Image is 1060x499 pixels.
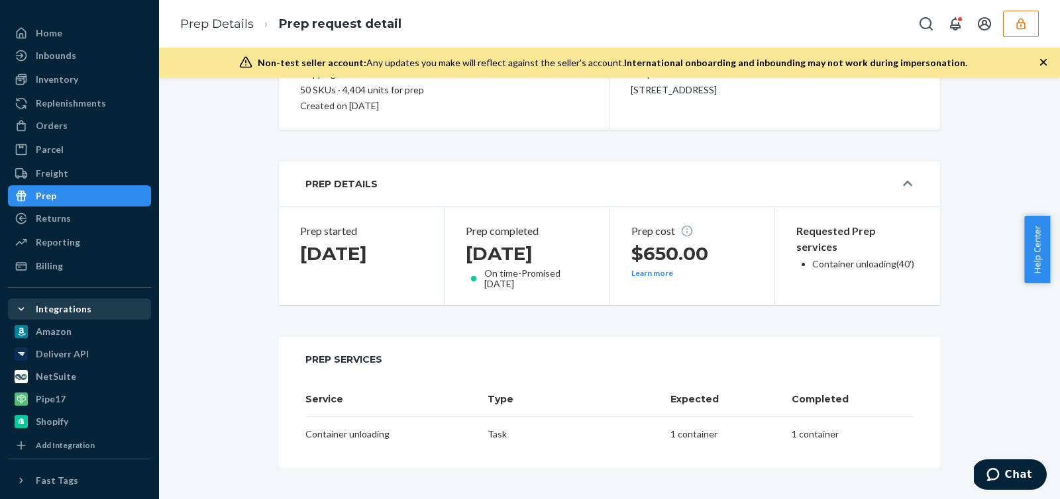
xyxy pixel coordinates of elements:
h2: [DATE] [300,242,423,265]
div: Billing [36,259,63,273]
div: Reporting [36,236,80,249]
div: Pipe17 [36,392,66,406]
button: Open account menu [971,11,998,37]
a: Prep Details [180,17,254,31]
div: Home [36,26,62,40]
button: Fast Tags [8,470,151,491]
a: NetSuite [8,366,151,387]
a: Parcel [8,139,151,160]
th: Expected [670,382,792,417]
button: Open notifications [942,11,969,37]
a: Shopify [8,411,151,432]
a: Home [8,23,151,44]
button: Learn more [631,268,673,279]
a: Billing [8,255,151,277]
a: Add Integration [8,437,151,453]
th: Type [488,382,670,417]
div: Prep [36,189,56,203]
a: Inbounds [8,45,151,66]
div: Returns [36,212,71,225]
div: Parcel [36,143,64,156]
p: Prep Details [305,177,378,191]
a: Deliverr API [8,343,151,365]
span: International onboarding and inbounding may not work during impersonation. [624,57,967,68]
a: Reporting [8,232,151,253]
p: Prep cost [631,223,754,239]
div: Orders [36,119,68,132]
a: Freight [8,163,151,184]
h1: $650.00 [631,242,754,265]
a: Orders [8,115,151,136]
th: Completed [792,382,914,417]
a: Returns [8,208,151,229]
div: Amazon [36,325,72,338]
a: Prep [8,185,151,206]
div: Add Integration [36,439,95,451]
th: Service [305,382,488,417]
div: Any updates you make will reflect against the seller's account. [258,56,967,69]
iframe: Opens a widget where you can chat to one of our agents [974,459,1047,492]
h2: [DATE] [466,242,588,265]
button: Integrations [8,298,151,320]
td: Container unloading [305,417,488,451]
p: Container unloading (40') [812,257,919,271]
a: Pipe17 [8,388,151,410]
div: Freight [36,167,68,180]
div: Integrations [36,302,91,316]
td: 1 container [670,417,792,451]
button: Open Search Box [913,11,939,37]
div: Created on [DATE] [300,98,588,114]
div: Deliverr API [36,347,89,361]
header: Prep completed [466,223,588,239]
span: Prep Services [305,353,914,366]
div: Fast Tags [36,474,78,487]
div: 50 SKUs · 4,404 units for prep [300,82,588,98]
td: 1 container [792,417,914,451]
span: Non-test seller account: [258,57,366,68]
button: Help Center [1024,216,1050,283]
a: Amazon [8,321,151,342]
ol: breadcrumbs [170,5,412,44]
header: Prep started [300,223,423,239]
div: On time - Promised [DATE] [466,268,588,289]
div: Shopify [36,415,68,428]
div: Replenishments [36,97,106,110]
div: Inbounds [36,49,76,62]
a: Inventory [8,69,151,90]
div: Inventory [36,73,78,86]
td: Task [488,417,670,451]
a: Replenishments [8,93,151,114]
div: NetSuite [36,370,76,383]
p: Requested Prep services [796,223,919,255]
button: Prep Details [279,161,940,206]
a: Prep request detail [279,17,401,31]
